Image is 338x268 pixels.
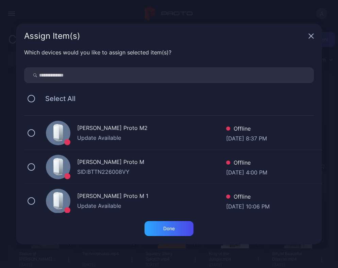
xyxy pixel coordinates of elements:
[24,48,314,56] div: Which devices would you like to assign selected item(s)?
[226,124,267,134] div: Offline
[38,95,75,103] span: Select All
[77,134,226,142] div: Update Available
[77,202,226,210] div: Update Available
[226,202,270,209] div: [DATE] 10:06 PM
[77,158,226,168] div: [PERSON_NAME] Proto M
[77,192,226,202] div: [PERSON_NAME] Proto M 1
[226,168,267,175] div: [DATE] 4:00 PM
[226,158,267,168] div: Offline
[145,221,193,236] button: Done
[226,192,270,202] div: Offline
[226,134,267,141] div: [DATE] 8:37 PM
[77,124,226,134] div: [PERSON_NAME] Proto M2
[163,226,175,231] div: Done
[77,168,226,176] div: SID: BTTN226008VY
[24,32,306,40] div: Assign Item(s)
